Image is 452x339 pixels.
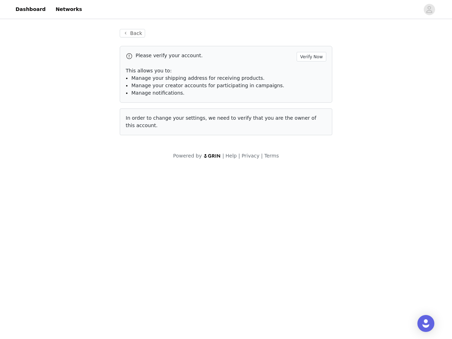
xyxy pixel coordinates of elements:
div: avatar [426,4,433,15]
span: Manage your creator accounts for participating in campaigns. [131,83,284,88]
a: Terms [264,153,279,159]
span: | [238,153,240,159]
span: | [261,153,263,159]
a: Networks [51,1,86,17]
span: Powered by [173,153,202,159]
p: Please verify your account. [136,52,294,59]
button: Verify Now [297,52,326,61]
span: | [222,153,224,159]
span: Manage your shipping address for receiving products. [131,75,264,81]
img: logo [203,154,221,158]
a: Dashboard [11,1,50,17]
button: Back [120,29,145,37]
div: Open Intercom Messenger [417,315,434,332]
p: This allows you to: [126,67,326,75]
a: Help [226,153,237,159]
span: Manage notifications. [131,90,185,96]
span: In order to change your settings, we need to verify that you are the owner of this account. [126,115,316,128]
a: Privacy [242,153,260,159]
